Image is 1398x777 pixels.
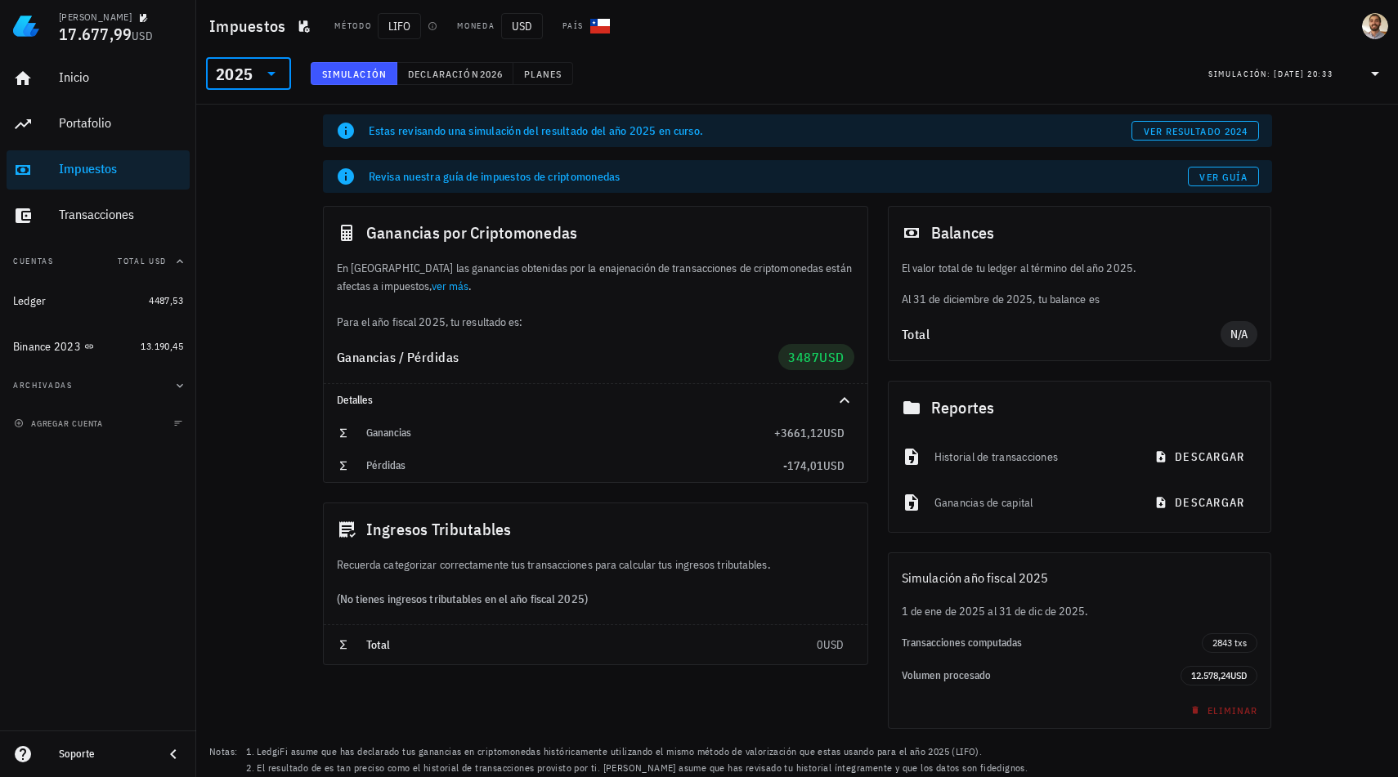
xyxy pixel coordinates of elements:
div: Ganancias de capital [934,485,1131,520]
div: Total [902,328,1221,341]
div: Ganancias por Criptomonedas [324,207,867,259]
div: Transacciones computadas [902,636,1203,650]
button: descargar [1145,442,1257,471]
span: Simulación [321,68,387,80]
span: -174,01 [783,458,823,473]
a: Ledger 4487,53 [7,281,190,320]
div: Historial de transacciones [934,439,1131,475]
span: 4487,53 [149,294,183,306]
span: Eliminar [1187,704,1258,717]
a: Transacciones [7,196,190,235]
span: 12.578,24 [1191,669,1230,681]
li: El resultado de es tan preciso como el historial de transacciones provisto por ti. [PERSON_NAME] ... [257,760,1311,776]
button: CuentasTotal USD [7,242,190,281]
div: Al 31 de diciembre de 2025, tu balance es [889,259,1271,308]
button: descargar [1145,488,1257,517]
div: Volumen procesado [902,669,1181,682]
div: Simulación año fiscal 2025 [889,553,1271,602]
span: Ganancias / Pérdidas [337,349,459,365]
p: El valor total de tu ledger al término del año 2025. [902,259,1258,277]
button: Simulación [311,62,397,85]
div: Impuestos [59,161,183,176]
span: +3661,12 [774,426,823,440]
div: Pérdidas [366,459,783,472]
span: Total USD [118,256,167,266]
button: Planes [513,62,573,85]
button: Archivadas [7,366,190,405]
span: N/A [1230,321,1248,347]
div: Estas revisando una simulación del resultado del año 2025 en curso. [369,123,1132,139]
span: descargar [1158,449,1244,464]
div: Simulación:[DATE] 20:33 [1199,58,1395,89]
span: Planes [523,68,562,80]
a: Impuestos [7,150,190,190]
span: 13.190,45 [141,340,183,352]
span: agregar cuenta [17,418,103,429]
button: ver resultado 2024 [1131,121,1258,141]
button: agregar cuenta [10,415,110,431]
span: 17.677,99 [59,23,132,45]
div: (No tienes ingresos tributables en el año fiscal 2025) [324,574,867,624]
div: País [562,20,584,33]
span: Declaración [407,68,479,80]
div: Ganancias [366,426,774,440]
div: Simulación: [1208,63,1274,84]
img: LedgiFi [13,13,39,39]
div: Revisa nuestra guía de impuestos de criptomonedas [369,168,1188,185]
span: USD [501,13,543,39]
div: Binance 2023 [13,340,81,354]
span: ver resultado 2024 [1143,125,1248,137]
div: 1 de ene de 2025 al 31 de dic de 2025. [889,602,1271,620]
div: Ingresos Tributables [324,503,867,556]
div: 2025 [206,57,291,90]
span: Ver guía [1199,171,1248,183]
button: Declaración 2026 [397,62,513,85]
span: 0 [817,637,823,652]
div: Ledger [13,294,47,308]
span: USD [819,349,845,365]
div: Inicio [59,69,183,85]
div: Balances [889,207,1271,259]
div: [PERSON_NAME] [59,11,132,24]
span: USD [823,426,845,440]
span: descargar [1158,495,1244,510]
li: LedgiFi asume que has declarado tus ganancias en criptomonedas históricamente utilizando el mismo... [257,744,1311,760]
span: USD [823,637,845,652]
a: Inicio [7,59,190,98]
div: Portafolio [59,115,183,131]
div: Soporte [59,748,150,761]
a: Portafolio [7,105,190,144]
span: USD [132,29,153,43]
div: Recuerda categorizar correctamente tus transacciones para calcular tus ingresos tributables. [324,556,867,574]
div: Transacciones [59,207,183,222]
div: Detalles [324,384,867,417]
h1: Impuestos [209,13,292,39]
span: 2026 [479,68,503,80]
a: ver más [432,279,469,293]
span: USD [1230,669,1247,681]
div: avatar [1362,13,1388,39]
a: Ver guía [1188,167,1259,186]
div: 2025 [216,66,253,83]
div: [DATE] 20:33 [1274,66,1333,83]
button: Eliminar [1181,699,1265,721]
div: Moneda [457,20,495,33]
div: En [GEOGRAPHIC_DATA] las ganancias obtenidas por la enajenación de transacciones de criptomonedas... [324,259,867,331]
span: LIFO [378,13,421,39]
span: Total [366,637,391,652]
span: USD [823,458,845,473]
div: Reportes [889,382,1271,434]
div: CL-icon [590,16,610,36]
a: Binance 2023 13.190,45 [7,327,190,366]
div: Método [334,20,371,33]
span: 3487 [788,349,819,365]
span: 2843 txs [1212,634,1247,652]
div: Detalles [337,394,815,407]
